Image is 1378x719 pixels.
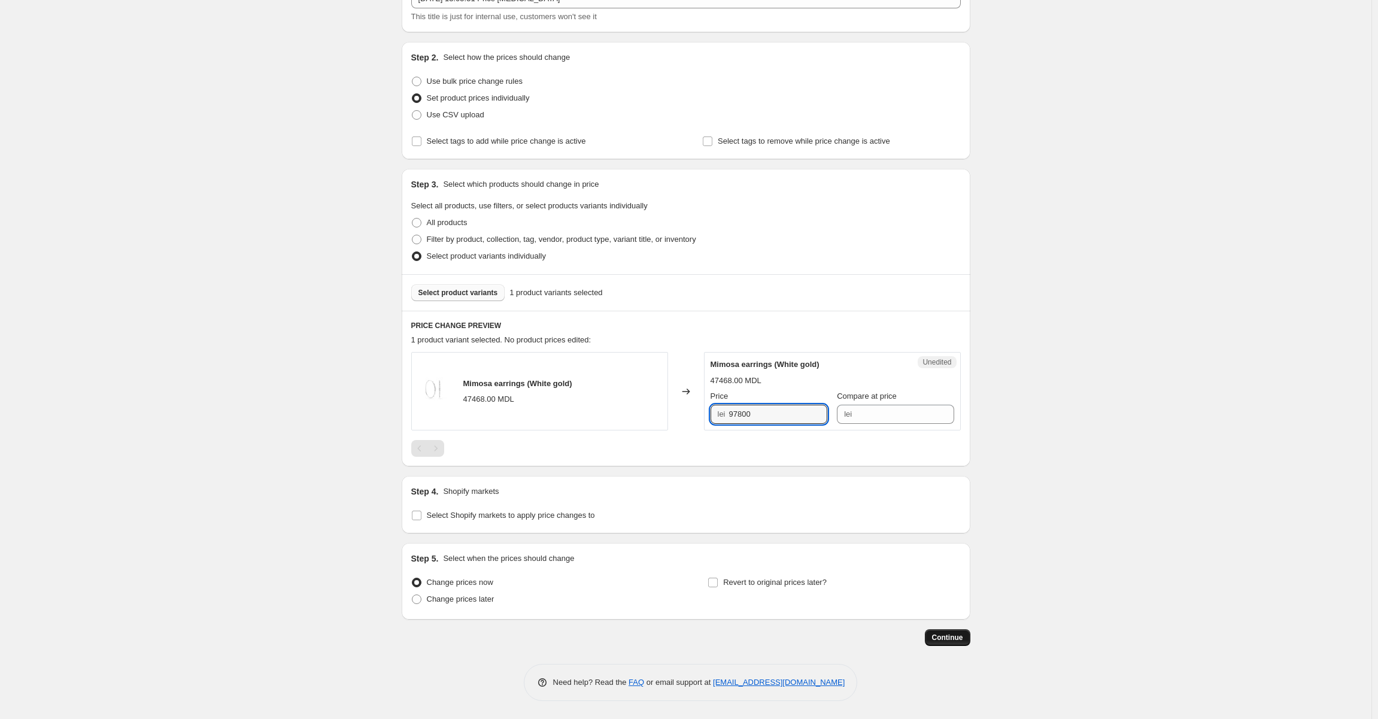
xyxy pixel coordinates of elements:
[427,251,546,260] span: Select product variants individually
[463,393,514,405] div: 47468.00 MDL
[509,287,602,299] span: 1 product variants selected
[427,110,484,119] span: Use CSV upload
[411,201,648,210] span: Select all products, use filters, or select products variants individually
[411,321,961,330] h6: PRICE CHANGE PREVIEW
[723,578,827,587] span: Revert to original prices later?
[553,678,629,687] span: Need help? Read the
[718,136,890,145] span: Select tags to remove while price change is active
[463,379,572,388] span: Mimosa earrings (White gold)
[713,678,845,687] a: [EMAIL_ADDRESS][DOMAIN_NAME]
[711,360,819,369] span: Mimosa earrings (White gold)
[411,553,439,565] h2: Step 5.
[718,409,726,418] span: lei
[411,51,439,63] h2: Step 2.
[411,284,505,301] button: Select product variants
[418,374,454,409] img: 20088451_1_jpg_80x.webp
[644,678,713,687] span: or email support at
[427,235,696,244] span: Filter by product, collection, tag, vendor, product type, variant title, or inventory
[427,77,523,86] span: Use bulk price change rules
[443,178,599,190] p: Select which products should change in price
[411,486,439,497] h2: Step 4.
[427,136,586,145] span: Select tags to add while price change is active
[418,288,498,298] span: Select product variants
[711,375,761,387] div: 47468.00 MDL
[922,357,951,367] span: Unedited
[925,629,970,646] button: Continue
[411,178,439,190] h2: Step 3.
[411,440,444,457] nav: Pagination
[837,392,897,401] span: Compare at price
[932,633,963,642] span: Continue
[427,218,468,227] span: All products
[427,511,595,520] span: Select Shopify markets to apply price changes to
[427,594,494,603] span: Change prices later
[427,578,493,587] span: Change prices now
[711,392,729,401] span: Price
[411,335,591,344] span: 1 product variant selected. No product prices edited:
[443,51,570,63] p: Select how the prices should change
[629,678,644,687] a: FAQ
[844,409,852,418] span: lei
[443,486,499,497] p: Shopify markets
[427,93,530,102] span: Set product prices individually
[443,553,574,565] p: Select when the prices should change
[411,12,597,21] span: This title is just for internal use, customers won't see it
